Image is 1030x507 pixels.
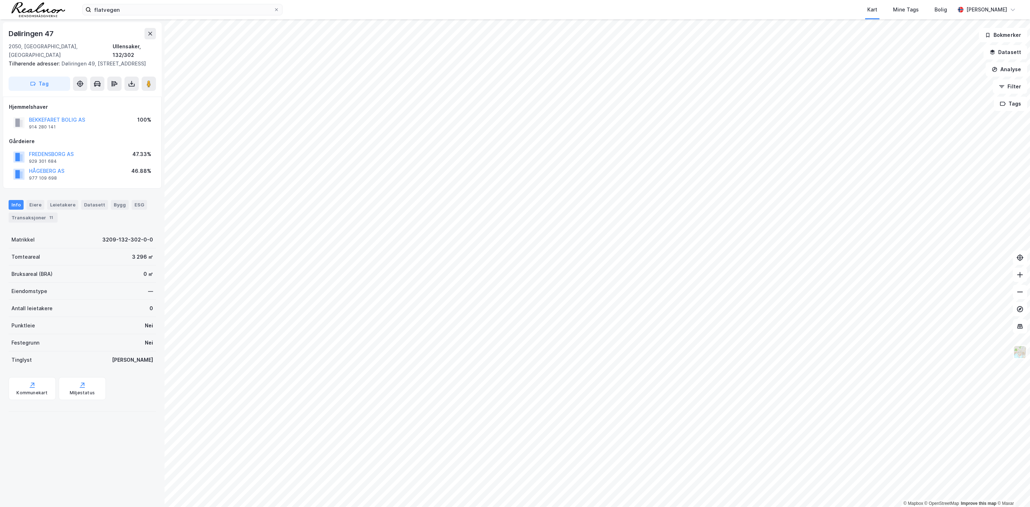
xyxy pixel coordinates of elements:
input: Søk på adresse, matrikkel, gårdeiere, leietakere eller personer [91,4,274,15]
div: Kommunekart [16,390,48,396]
div: Gårdeiere [9,137,156,146]
div: Eiere [26,200,44,209]
div: 2050, [GEOGRAPHIC_DATA], [GEOGRAPHIC_DATA] [9,42,113,59]
div: Transaksjoner [9,213,58,223]
button: Datasett [984,45,1027,59]
div: 914 280 141 [29,124,56,130]
div: Punktleie [11,321,35,330]
div: Mine Tags [893,5,919,14]
a: Improve this map [961,501,996,506]
div: [PERSON_NAME] [966,5,1007,14]
button: Bokmerker [979,28,1027,42]
button: Analyse [986,62,1027,77]
div: Eiendomstype [11,287,47,296]
div: Døliringen 49, [STREET_ADDRESS] [9,59,150,68]
img: realnor-logo.934646d98de889bb5806.png [11,2,65,17]
div: Leietakere [47,200,78,209]
div: Antall leietakere [11,304,53,313]
div: Festegrunn [11,338,39,347]
div: 3 296 ㎡ [132,253,153,261]
div: Tomteareal [11,253,40,261]
div: — [148,287,153,296]
div: Bruksareal (BRA) [11,270,53,278]
div: Ullensaker, 132/302 [113,42,156,59]
div: Hjemmelshaver [9,103,156,111]
div: 47.33% [132,150,151,159]
div: Datasett [81,200,108,209]
div: Bolig [935,5,947,14]
div: Miljøstatus [70,390,95,396]
div: Tinglyst [11,356,32,364]
button: Filter [993,79,1027,94]
div: 929 301 684 [29,159,57,164]
div: 0 ㎡ [143,270,153,278]
a: OpenStreetMap [924,501,959,506]
a: Mapbox [903,501,923,506]
div: Info [9,200,24,209]
div: 46.88% [131,167,151,175]
div: Bygg [111,200,129,209]
button: Tag [9,77,70,91]
div: [PERSON_NAME] [112,356,153,364]
div: Nei [145,321,153,330]
div: 3209-132-302-0-0 [102,235,153,244]
span: Tilhørende adresser: [9,60,62,67]
div: Kontrollprogram for chat [994,473,1030,507]
div: Nei [145,338,153,347]
div: 11 [48,214,55,221]
div: Matrikkel [11,235,35,244]
img: Z [1013,345,1027,359]
div: 977 109 698 [29,175,57,181]
div: Døliringen 47 [9,28,55,39]
div: ESG [132,200,147,209]
div: 100% [137,116,151,124]
div: Kart [867,5,877,14]
button: Tags [994,97,1027,111]
iframe: Chat Widget [994,473,1030,507]
div: 0 [149,304,153,313]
